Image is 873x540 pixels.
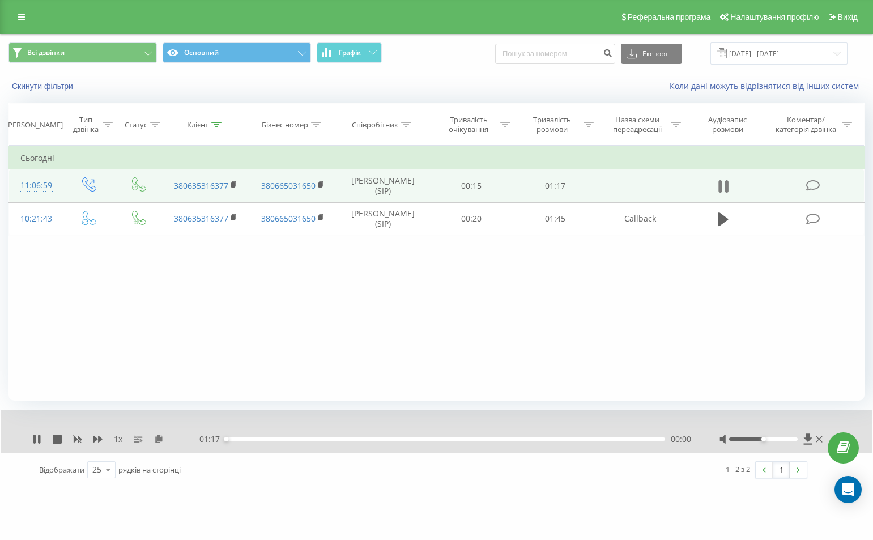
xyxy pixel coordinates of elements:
a: Коли дані можуть відрізнятися вiд інших систем [670,80,865,91]
button: Всі дзвінки [8,42,157,63]
div: Open Intercom Messenger [834,476,862,503]
div: Тривалість розмови [523,115,581,134]
a: 1 [773,462,790,478]
div: Accessibility label [224,437,228,441]
span: Відображати [39,465,84,475]
div: Співробітник [352,120,398,130]
div: 1 - 2 з 2 [726,464,750,475]
span: рядків на сторінці [118,465,181,475]
div: Коментар/категорія дзвінка [773,115,839,134]
div: [PERSON_NAME] [6,120,63,130]
a: 380635316377 [174,180,228,191]
div: 25 [92,464,101,475]
span: 00:00 [671,433,691,445]
td: 00:20 [429,202,513,235]
div: Клієнт [187,120,208,130]
div: Тип дзвінка [73,115,100,134]
button: Графік [317,42,382,63]
button: Експорт [621,44,682,64]
span: Всі дзвінки [27,48,65,57]
span: - 01:17 [197,433,225,445]
td: Callback [597,202,683,235]
span: Графік [339,49,361,57]
span: Налаштування профілю [730,12,819,22]
button: Скинути фільтри [8,81,79,91]
td: [PERSON_NAME] (SIP) [336,169,429,202]
td: Сьогодні [9,147,865,169]
div: Статус [125,120,147,130]
span: 1 x [114,433,122,445]
td: 01:45 [513,202,597,235]
input: Пошук за номером [495,44,615,64]
div: Назва схеми переадресації [607,115,668,134]
td: 01:17 [513,169,597,202]
div: Аудіозапис розмови [694,115,761,134]
div: Тривалість очікування [440,115,497,134]
div: Бізнес номер [262,120,308,130]
div: 11:06:59 [20,175,51,197]
td: [PERSON_NAME] (SIP) [336,202,429,235]
a: 380635316377 [174,213,228,224]
div: Accessibility label [761,437,765,441]
button: Основний [163,42,311,63]
div: 10:21:43 [20,208,51,230]
a: 380665031650 [261,213,316,224]
td: 00:15 [429,169,513,202]
a: 380665031650 [261,180,316,191]
span: Вихід [838,12,858,22]
span: Реферальна програма [628,12,711,22]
